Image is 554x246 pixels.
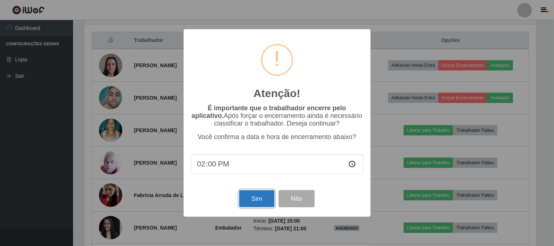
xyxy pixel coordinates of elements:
button: Não [279,190,315,207]
p: Após forçar o encerramento ainda é necessário classificar o trabalhador. Deseja continuar? [191,104,363,127]
p: Você confirma a data e hora de encerramento abaixo? [191,133,363,141]
b: É importante que o trabalhador encerre pelo aplicativo. [192,104,346,119]
h2: Atenção! [253,87,300,100]
button: Sim [239,190,275,207]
